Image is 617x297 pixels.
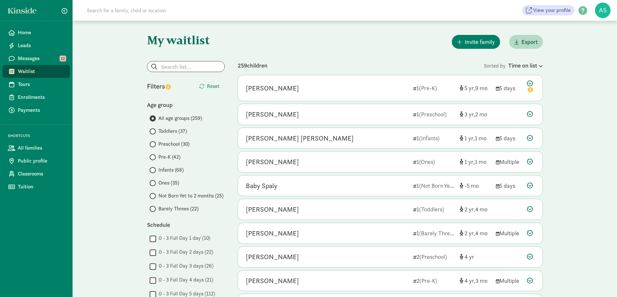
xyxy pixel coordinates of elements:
[18,80,65,88] span: Tours
[465,37,495,46] span: Invite family
[464,182,479,189] span: -5
[464,229,475,237] span: 2
[496,229,522,238] div: Multiple
[464,206,475,213] span: 2
[460,84,491,92] div: [object Object]
[508,61,543,70] div: Time on list
[413,157,454,166] div: 1
[3,167,70,180] a: Classrooms
[147,81,186,91] div: Filters
[419,253,447,260] span: (Preschool)
[419,158,435,165] span: (Ones)
[158,166,184,174] span: Infants (68)
[413,205,454,214] div: 1
[419,134,440,142] span: (Infants)
[147,34,225,47] h1: My waitlist
[3,154,70,167] a: Public profile
[419,111,447,118] span: (Preschool)
[413,110,454,119] div: 1
[460,157,491,166] div: [object Object]
[83,4,265,17] input: Search for a family, child or location
[419,229,457,237] span: (Barely Threes)
[419,206,444,213] span: (Toddlers)
[419,182,483,189] span: (Not Born Yet to 2 months)
[464,253,474,260] span: 4
[521,37,538,46] span: Export
[18,68,65,75] span: Waitlist
[460,276,491,285] div: [object Object]
[3,78,70,91] a: Tours
[460,134,491,143] div: [object Object]
[147,101,225,109] div: Age group
[158,179,179,187] span: Ones (35)
[475,229,487,237] span: 4
[460,252,491,261] div: [object Object]
[3,65,70,78] a: Waitlist
[460,205,491,214] div: [object Object]
[18,183,65,191] span: Tuition
[3,91,70,104] a: Enrollments
[413,84,454,92] div: 1
[194,80,225,93] button: Reset
[18,29,65,37] span: Home
[3,26,70,39] a: Home
[460,110,491,119] div: [object Object]
[246,157,299,167] div: Aiden Luis angeles
[3,180,70,193] a: Tuition
[475,277,487,284] span: 3
[156,276,213,284] label: 0 - 3 Full Day 4 days (21)
[475,158,486,165] span: 1
[522,5,575,16] a: View your profile
[464,134,475,142] span: 1
[18,157,65,165] span: Public profile
[496,157,522,166] div: Multiple
[460,181,491,190] div: [object Object]
[246,109,299,120] div: Brooks Adamson
[207,82,220,90] span: Reset
[413,181,454,190] div: 1
[413,229,454,238] div: 1
[496,134,522,143] div: 5 days
[464,84,475,92] span: 5
[18,106,65,114] span: Payments
[246,276,299,286] div: Lorelei Berghammer
[18,55,65,62] span: Messages
[475,134,486,142] span: 1
[464,158,475,165] span: 1
[246,228,299,239] div: Reya Czerski
[464,277,475,284] span: 4
[18,93,65,101] span: Enrollments
[585,266,617,297] div: Chat Widget
[484,61,543,70] div: Sorted by
[246,83,299,93] div: Kelvin Lopez Vargas
[3,52,70,65] a: Messages 12
[464,111,475,118] span: 3
[156,262,213,270] label: 0 - 3 Full Day 3 days (26)
[496,181,522,190] div: 5 days
[246,181,277,191] div: Baby Spaly
[246,204,299,215] div: Diego Andrews
[509,35,543,49] button: Export
[413,134,454,143] div: 1
[156,234,210,242] label: 0 - 3 Full Day 1 day (10)
[533,6,571,14] span: View your profile
[460,229,491,238] div: [object Object]
[475,84,487,92] span: 9
[158,127,187,135] span: Toddlers (37)
[496,276,522,285] div: Multiple
[419,84,437,92] span: (Pre-K)
[3,142,70,154] a: All families
[158,192,223,200] span: Not Born Yet to 2 months (25)
[475,111,487,118] span: 2
[238,61,484,70] div: 259 children
[413,276,454,285] div: 2
[413,252,454,261] div: 2
[419,277,437,284] span: (Pre-K)
[147,61,224,72] input: Search list...
[18,42,65,49] span: Leads
[496,84,522,92] div: 5 days
[246,252,299,262] div: Autry Hennek
[18,170,65,178] span: Classrooms
[246,133,354,143] div: Luz Luis Benitez
[452,35,500,49] button: Invite family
